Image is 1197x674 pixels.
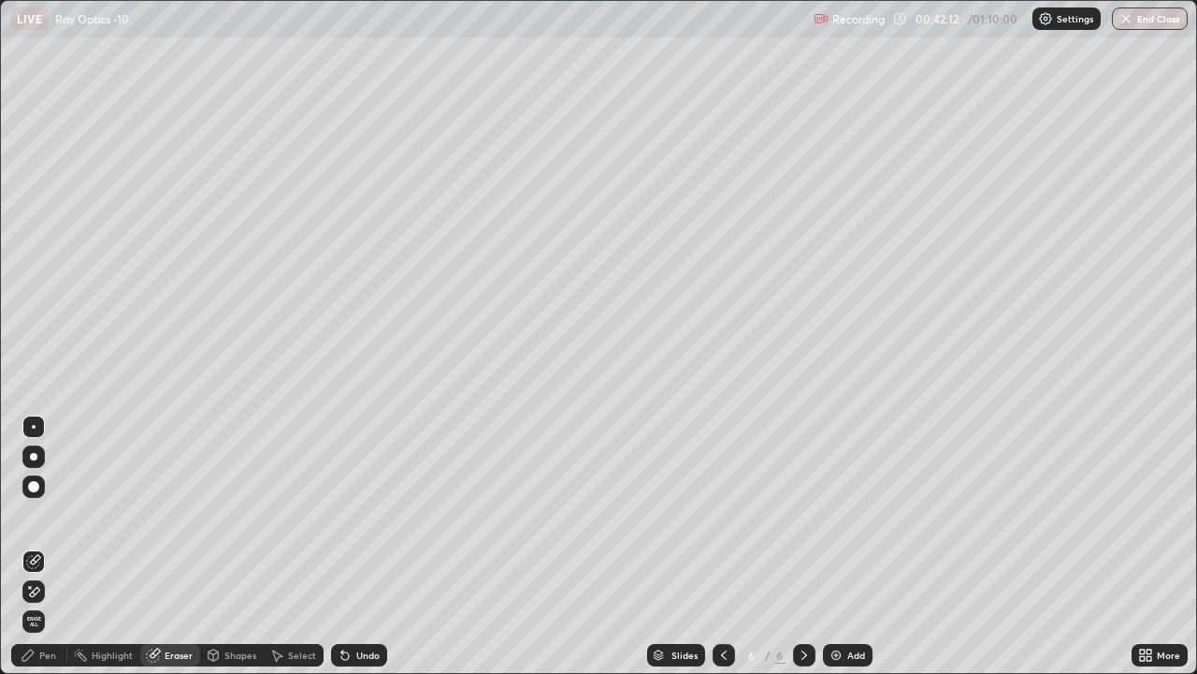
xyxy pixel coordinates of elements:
div: / [765,650,771,661]
button: End Class [1112,7,1188,30]
div: Shapes [224,651,256,660]
p: Recording [832,12,885,26]
img: recording.375f2c34.svg [814,11,829,26]
p: Settings [1057,14,1093,23]
img: class-settings-icons [1038,11,1053,26]
span: Erase all [23,616,44,627]
div: Select [288,651,316,660]
div: 6 [774,647,786,664]
div: More [1157,651,1180,660]
div: Add [847,651,865,660]
div: Pen [39,651,56,660]
div: 6 [743,650,761,661]
p: LIVE [17,11,42,26]
div: Highlight [92,651,133,660]
div: Slides [671,651,698,660]
img: add-slide-button [829,648,844,663]
div: Undo [356,651,380,660]
div: Eraser [165,651,193,660]
img: end-class-cross [1118,11,1133,26]
p: Ray Optics -10 [55,11,129,26]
